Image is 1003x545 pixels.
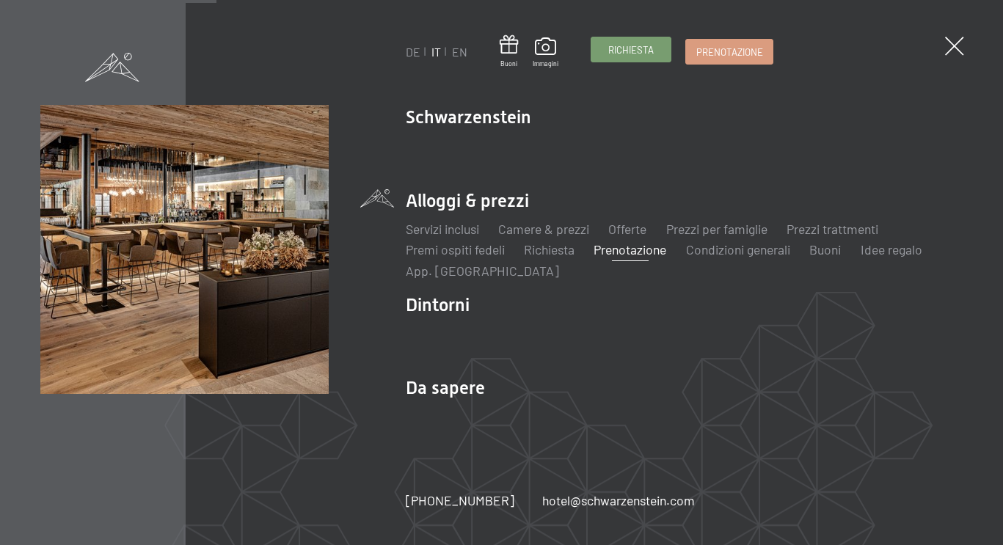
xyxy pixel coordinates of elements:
[406,221,479,237] a: Servizi inclusi
[406,263,559,279] a: App. [GEOGRAPHIC_DATA]
[406,492,514,508] span: [PHONE_NUMBER]
[498,221,589,237] a: Camere & prezzi
[686,40,772,64] a: Prenotazione
[666,221,767,237] a: Prezzi per famiglie
[594,241,666,257] a: Prenotazione
[406,241,505,257] a: Premi ospiti fedeli
[608,43,654,56] span: Richiesta
[406,45,420,59] a: DE
[533,59,558,68] span: Immagini
[809,241,841,257] a: Buoni
[696,45,763,59] span: Prenotazione
[787,221,878,237] a: Prezzi trattmenti
[686,241,790,257] a: Condizioni generali
[500,35,519,68] a: Buoni
[500,59,519,68] span: Buoni
[452,45,467,59] a: EN
[608,221,646,237] a: Offerte
[406,491,514,510] a: [PHONE_NUMBER]
[542,491,695,510] a: hotel@schwarzenstein.com
[861,241,922,257] a: Idee regalo
[591,37,671,62] a: Richiesta
[431,45,441,59] a: IT
[524,241,575,257] a: Richiesta
[533,37,558,68] a: Immagini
